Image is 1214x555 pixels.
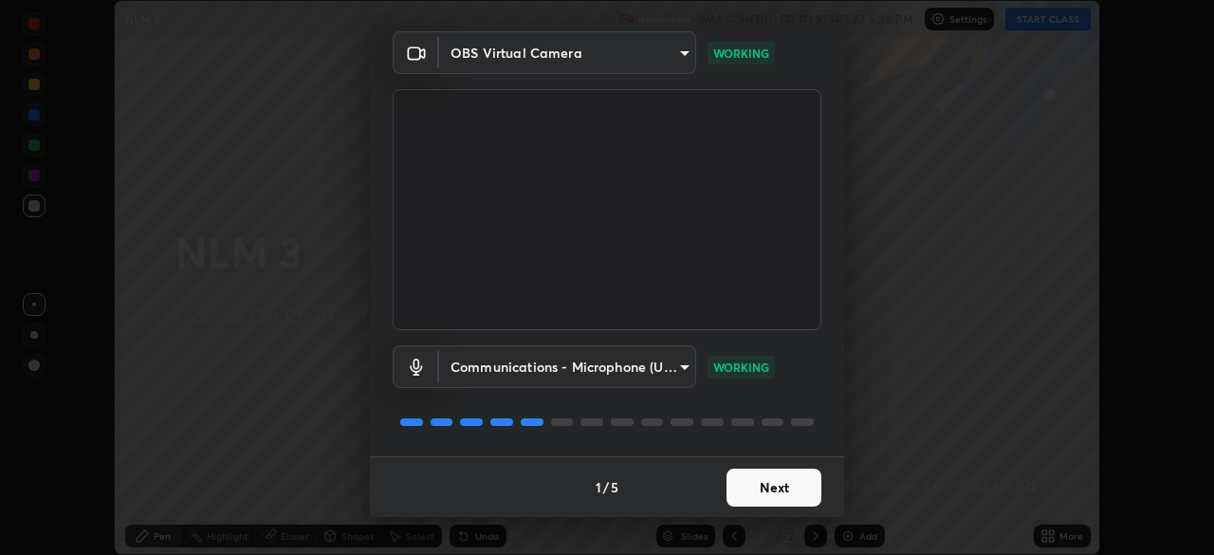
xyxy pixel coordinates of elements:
[713,45,769,62] p: WORKING
[611,477,618,497] h4: 5
[439,31,696,74] div: OBS Virtual Camera
[713,359,769,376] p: WORKING
[596,477,601,497] h4: 1
[439,345,696,388] div: OBS Virtual Camera
[603,477,609,497] h4: /
[727,469,821,507] button: Next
